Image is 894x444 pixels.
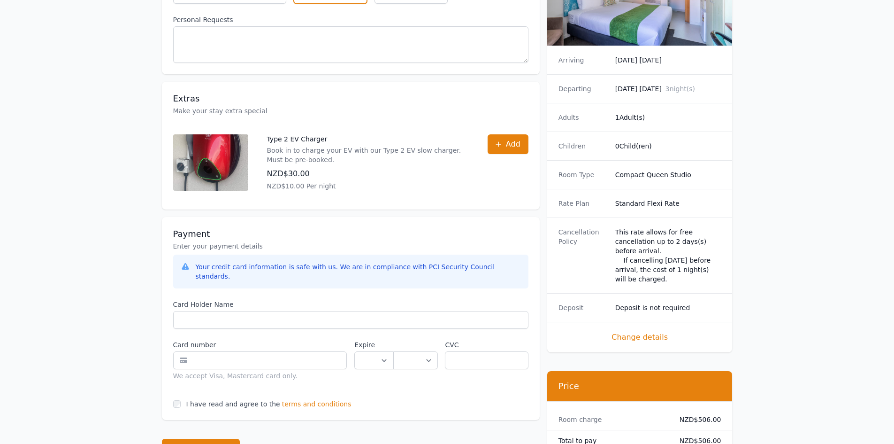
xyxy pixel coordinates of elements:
dt: Room charge [558,415,665,424]
h3: Payment [173,228,528,240]
dd: NZD$506.00 [672,415,721,424]
label: Card Holder Name [173,300,528,309]
p: Make your stay extra special [173,106,528,116]
dd: [DATE] [DATE] [615,84,721,93]
p: NZD$30.00 [267,168,469,179]
span: terms and conditions [282,399,351,409]
dd: 1 Adult(s) [615,113,721,122]
p: Type 2 EV Charger [267,134,469,144]
dd: 0 Child(ren) [615,141,721,151]
div: This rate allows for free cancellation up to 2 days(s) before arrival. If cancelling [DATE] befor... [615,227,721,284]
label: Personal Requests [173,15,528,24]
dt: Rate Plan [558,199,608,208]
h3: Extras [173,93,528,104]
label: I have read and agree to the [186,400,280,408]
p: NZD$10.00 Per night [267,181,469,191]
dt: Cancellation Policy [558,227,608,284]
dd: [DATE] [DATE] [615,55,721,65]
dd: Compact Queen Studio [615,170,721,179]
label: Expire [354,340,393,350]
dd: Standard Flexi Rate [615,199,721,208]
h3: Price [558,381,721,392]
dt: Adults [558,113,608,122]
dt: Children [558,141,608,151]
p: Enter your payment details [173,241,528,251]
dt: Deposit [558,303,608,312]
p: Book in to charge your EV with our Type 2 EV slow charger. Must be pre-booked. [267,146,469,164]
dd: Deposit is not required [615,303,721,312]
span: Add [506,139,520,150]
span: 3 night(s) [665,85,695,93]
button: Add [488,134,528,154]
dt: Departing [558,84,608,93]
label: CVC [445,340,528,350]
div: We accept Visa, Mastercard card only. [173,371,347,381]
dt: Arriving [558,55,608,65]
dt: Room Type [558,170,608,179]
span: Change details [558,332,721,343]
label: . [393,340,437,350]
label: Card number [173,340,347,350]
div: Your credit card information is safe with us. We are in compliance with PCI Security Council stan... [196,262,521,281]
img: Type 2 EV Charger [173,134,248,191]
